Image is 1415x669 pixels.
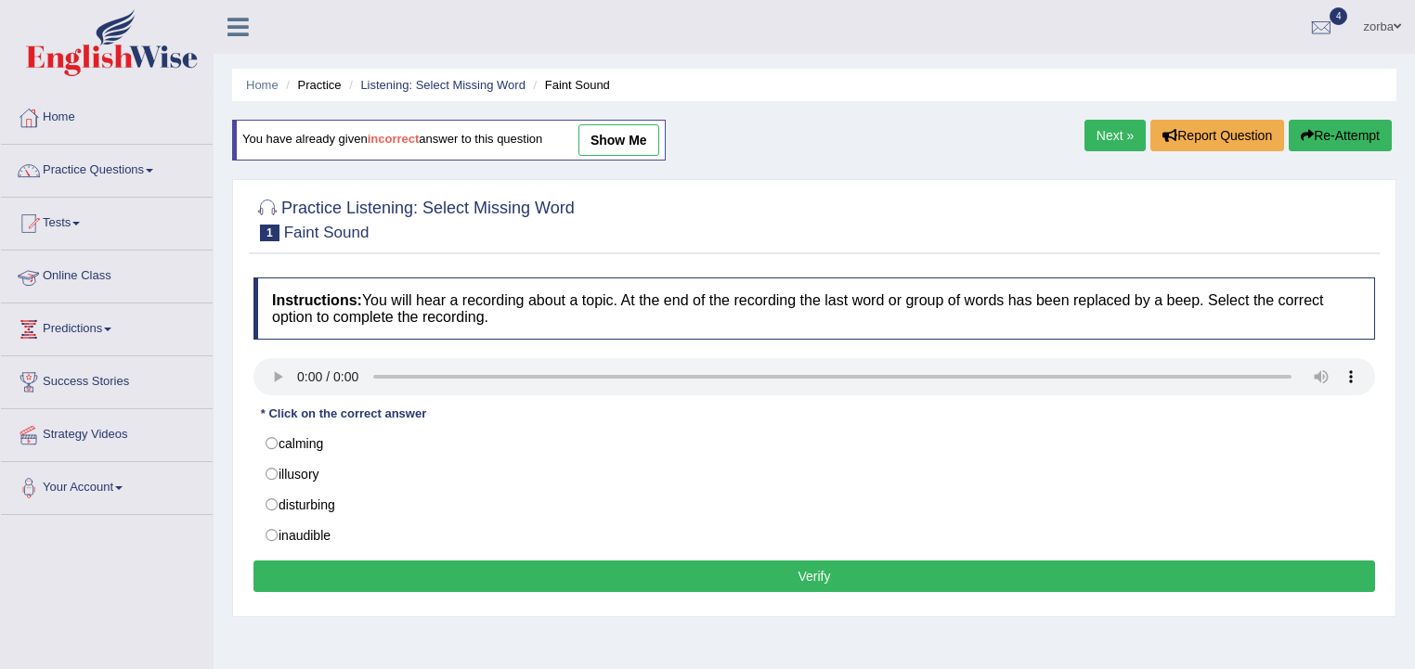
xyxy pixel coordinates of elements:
[253,489,1375,521] label: disturbing
[1,92,213,138] a: Home
[272,292,362,308] b: Instructions:
[368,133,420,147] b: incorrect
[1,409,213,456] a: Strategy Videos
[1,356,213,403] a: Success Stories
[253,277,1375,340] h4: You will hear a recording about a topic. At the end of the recording the last word or group of wo...
[260,225,279,241] span: 1
[253,520,1375,551] label: inaudible
[1289,120,1392,151] button: Re-Attempt
[281,76,341,94] li: Practice
[1,303,213,350] a: Predictions
[1150,120,1284,151] button: Report Question
[1,145,213,191] a: Practice Questions
[1084,120,1146,151] a: Next »
[360,78,526,92] a: Listening: Select Missing Word
[253,560,1375,592] button: Verify
[253,428,1375,459] label: calming
[529,76,610,94] li: Faint Sound
[1,462,213,508] a: Your Account
[232,120,666,161] div: You have already given answer to this question
[284,224,370,241] small: Faint Sound
[578,124,659,156] a: show me
[246,78,279,92] a: Home
[253,405,434,422] div: * Click on the correct answer
[1330,7,1348,25] span: 4
[253,458,1375,490] label: illusory
[1,251,213,297] a: Online Class
[1,198,213,244] a: Tests
[253,195,575,241] h2: Practice Listening: Select Missing Word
